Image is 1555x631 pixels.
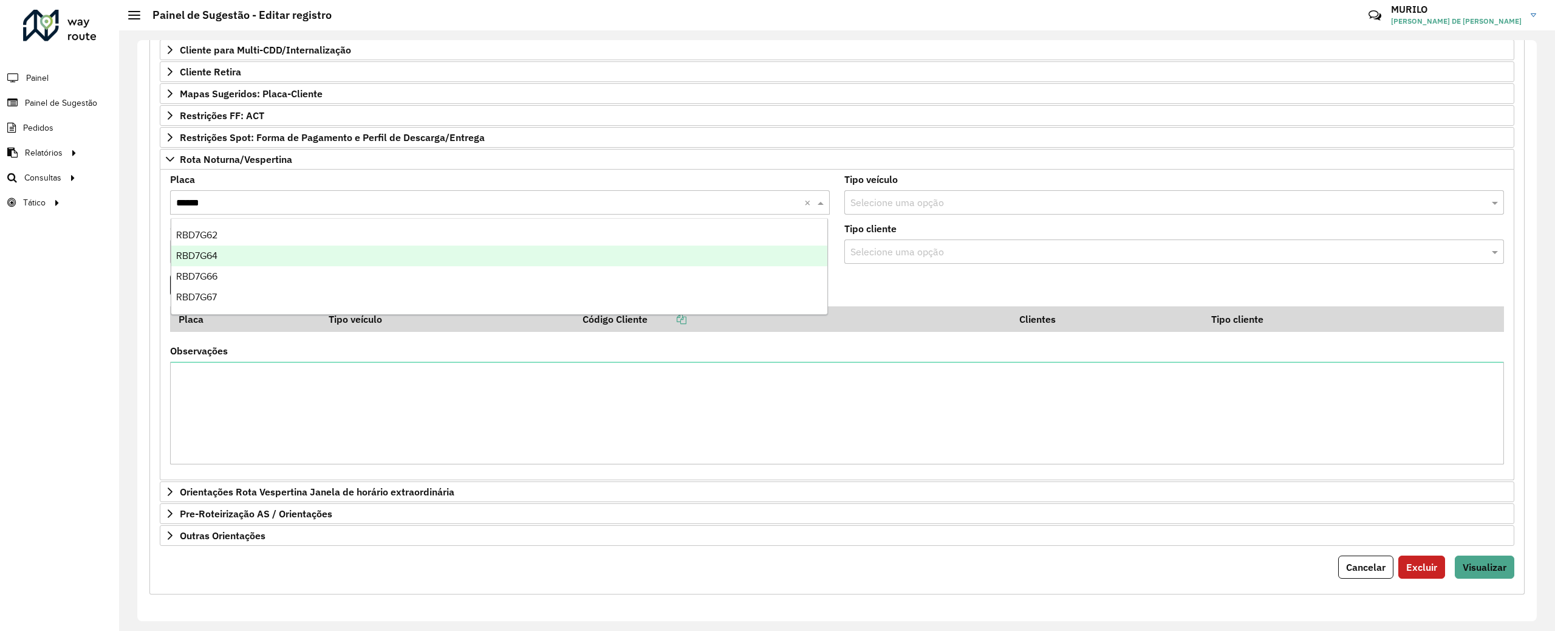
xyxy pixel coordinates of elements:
[170,172,195,187] label: Placa
[171,218,829,315] ng-dropdown-panel: Options list
[1391,4,1522,15] h3: MURILO
[180,487,454,497] span: Orientações Rota Vespertina Janela de horário extraordinária
[1362,2,1388,29] a: Contato Rápido
[176,250,217,261] span: RBD7G64
[180,45,351,55] span: Cliente para Multi-CDD/Internalização
[24,171,61,184] span: Consultas
[844,172,898,187] label: Tipo veículo
[160,525,1514,546] a: Outras Orientações
[180,509,332,519] span: Pre-Roteirização AS / Orientações
[160,105,1514,126] a: Restrições FF: ACT
[180,133,485,142] span: Restrições Spot: Forma de Pagamento e Perfil de Descarga/Entrega
[844,221,897,236] label: Tipo cliente
[1391,16,1522,27] span: [PERSON_NAME] DE [PERSON_NAME]
[160,503,1514,524] a: Pre-Roteirização AS / Orientações
[170,343,228,358] label: Observações
[176,230,217,240] span: RBD7G62
[1455,556,1514,579] button: Visualizar
[170,306,321,332] th: Placa
[180,89,323,98] span: Mapas Sugeridos: Placa-Cliente
[160,170,1514,481] div: Rota Noturna/Vespertina
[176,292,217,302] span: RBD7G67
[180,531,265,540] span: Outras Orientações
[23,122,53,134] span: Pedidos
[1398,556,1445,579] button: Excluir
[26,72,49,84] span: Painel
[160,149,1514,170] a: Rota Noturna/Vespertina
[140,9,332,22] h2: Painel de Sugestão - Editar registro
[1203,306,1452,332] th: Tipo cliente
[1406,561,1437,573] span: Excluir
[160,83,1514,104] a: Mapas Sugeridos: Placa-Cliente
[1346,561,1386,573] span: Cancelar
[25,147,63,159] span: Relatórios
[23,196,46,209] span: Tático
[25,97,97,109] span: Painel de Sugestão
[1463,561,1506,573] span: Visualizar
[160,61,1514,82] a: Cliente Retira
[180,154,292,164] span: Rota Noturna/Vespertina
[160,127,1514,148] a: Restrições Spot: Forma de Pagamento e Perfil de Descarga/Entrega
[180,111,264,120] span: Restrições FF: ACT
[1011,306,1203,332] th: Clientes
[575,306,1011,332] th: Código Cliente
[321,306,575,332] th: Tipo veículo
[648,313,686,325] a: Copiar
[804,195,815,210] span: Clear all
[180,67,241,77] span: Cliente Retira
[160,40,1514,60] a: Cliente para Multi-CDD/Internalização
[160,481,1514,502] a: Orientações Rota Vespertina Janela de horário extraordinária
[176,271,217,281] span: RBD7G66
[1338,556,1393,579] button: Cancelar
